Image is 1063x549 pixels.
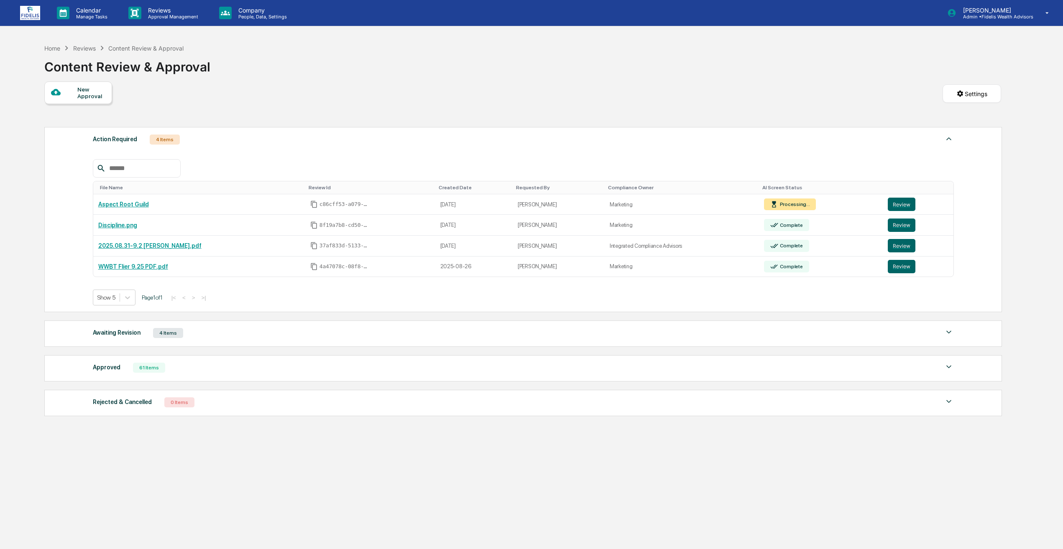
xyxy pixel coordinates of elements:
[513,257,605,277] td: [PERSON_NAME]
[189,294,198,301] button: >
[232,7,291,14] p: Company
[944,396,954,407] img: caret
[516,185,601,191] div: Toggle SortBy
[310,201,318,208] span: Copy Id
[888,198,948,211] a: Review
[888,219,948,232] a: Review
[1036,521,1059,544] iframe: Open customer support
[100,185,302,191] div: Toggle SortBy
[44,45,60,52] div: Home
[513,236,605,257] td: [PERSON_NAME]
[888,198,915,211] button: Review
[319,222,370,229] span: 8f19a7b8-cd50-4e69-8430-d55cd8dd963e
[73,45,96,52] div: Reviews
[98,242,202,249] a: 2025.08.31-9.2 [PERSON_NAME].pdf
[888,219,915,232] button: Review
[77,86,105,99] div: New Approval
[956,7,1033,14] p: [PERSON_NAME]
[513,215,605,236] td: [PERSON_NAME]
[310,263,318,270] span: Copy Id
[956,14,1033,20] p: Admin • Fidelis Wealth Advisors
[319,263,370,270] span: 4a47078c-08f8-43c4-bb8c-4df8c05534db
[69,14,112,20] p: Manage Tasks
[169,294,179,301] button: |<
[98,222,137,229] a: Discipline.png
[141,14,202,20] p: Approval Management
[435,257,513,277] td: 2025-08-26
[888,239,948,252] a: Review
[98,201,149,208] a: Aspect Root Guild
[309,185,432,191] div: Toggle SortBy
[435,215,513,236] td: [DATE]
[778,222,803,228] div: Complete
[762,185,879,191] div: Toggle SortBy
[310,221,318,229] span: Copy Id
[232,14,291,20] p: People, Data, Settings
[69,7,112,14] p: Calendar
[44,53,210,74] div: Content Review & Approval
[435,194,513,215] td: [DATE]
[98,263,168,270] a: WWBT Flier 9.25 PDF.pdf
[513,194,605,215] td: [PERSON_NAME]
[605,236,759,257] td: Integrated Compliance Advisors
[180,294,188,301] button: <
[141,7,202,14] p: Reviews
[93,362,120,373] div: Approved
[888,239,915,252] button: Review
[133,363,165,373] div: 61 Items
[605,194,759,215] td: Marketing
[93,396,152,407] div: Rejected & Cancelled
[20,6,40,20] img: logo
[164,397,194,407] div: 0 Items
[778,243,803,249] div: Complete
[889,185,950,191] div: Toggle SortBy
[943,84,1001,103] button: Settings
[605,215,759,236] td: Marketing
[944,327,954,337] img: caret
[199,294,208,301] button: >|
[150,135,180,145] div: 4 Items
[310,242,318,249] span: Copy Id
[608,185,756,191] div: Toggle SortBy
[888,260,915,273] button: Review
[888,260,948,273] a: Review
[108,45,184,52] div: Content Review & Approval
[439,185,509,191] div: Toggle SortBy
[319,242,370,249] span: 37af833d-5133-402b-b8d9-80d30d1e4d1c
[153,328,183,338] div: 4 Items
[93,134,137,145] div: Action Required
[605,257,759,277] td: Marketing
[944,134,954,144] img: caret
[93,327,141,338] div: Awaiting Revision
[778,264,803,269] div: Complete
[944,362,954,372] img: caret
[319,201,370,208] span: c86cff53-a079-45d4-bf24-646c5a79009e
[142,294,163,301] span: Page 1 of 1
[435,236,513,257] td: [DATE]
[778,201,810,207] div: Processing...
